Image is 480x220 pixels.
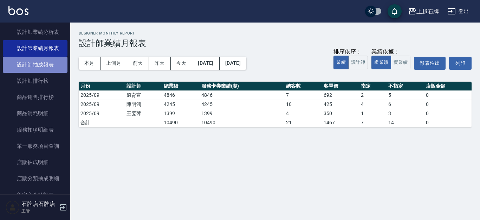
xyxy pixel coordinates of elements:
[3,40,67,56] a: 設計師業績月報表
[200,109,285,118] td: 1399
[416,7,439,16] div: 上越石牌
[3,187,67,203] a: 顧客入金餘額表
[79,31,472,36] h2: Designer Monthly Report
[149,57,171,70] button: 昨天
[162,100,200,109] td: 4245
[333,48,368,56] div: 排序依序：
[424,90,472,100] td: 0
[371,56,391,69] button: 虛業績
[79,82,125,91] th: 月份
[3,105,67,121] a: 商品消耗明細
[322,90,359,100] td: 692
[359,90,387,100] td: 2
[21,201,57,208] h5: 石牌店石牌店
[125,90,162,100] td: 溫育宣
[79,57,100,70] button: 本月
[3,57,67,73] a: 設計師抽成報表
[3,73,67,89] a: 設計師排行榜
[162,82,200,91] th: 總業績
[171,57,193,70] button: 今天
[322,100,359,109] td: 425
[359,118,387,127] td: 7
[322,109,359,118] td: 350
[127,57,149,70] button: 前天
[424,82,472,91] th: 店販金額
[162,90,200,100] td: 4846
[162,118,200,127] td: 10490
[405,4,442,19] button: 上越石牌
[3,24,67,40] a: 設計師業績分析表
[424,118,472,127] td: 0
[3,122,67,138] a: 服務扣項明細表
[371,48,410,56] div: 業績依據：
[359,82,387,91] th: 指定
[322,118,359,127] td: 1467
[79,82,472,127] table: a dense table
[79,109,125,118] td: 2025/09
[387,100,424,109] td: 6
[79,90,125,100] td: 2025/09
[348,56,368,69] button: 設計師
[391,56,410,69] button: 實業績
[100,57,127,70] button: 上個月
[449,57,472,70] button: 列印
[3,138,67,154] a: 單一服務項目查詢
[79,100,125,109] td: 2025/09
[284,90,322,100] td: 7
[3,170,67,187] a: 店販分類抽成明細
[388,4,402,18] button: save
[200,82,285,91] th: 服務卡券業績(虛)
[125,82,162,91] th: 設計師
[79,118,125,127] td: 合計
[125,109,162,118] td: 王雯萍
[220,57,246,70] button: [DATE]
[445,5,472,18] button: 登出
[192,57,219,70] button: [DATE]
[200,90,285,100] td: 4846
[359,100,387,109] td: 4
[284,82,322,91] th: 總客數
[387,90,424,100] td: 5
[414,57,446,70] button: 報表匯出
[21,208,57,214] p: 主管
[424,109,472,118] td: 0
[200,100,285,109] td: 4245
[79,38,472,48] h3: 設計師業績月報表
[200,118,285,127] td: 10490
[162,109,200,118] td: 1399
[284,118,322,127] td: 21
[3,154,67,170] a: 店販抽成明細
[333,56,349,69] button: 業績
[125,100,162,109] td: 陳明鴻
[387,118,424,127] td: 14
[284,109,322,118] td: 4
[284,100,322,109] td: 10
[359,109,387,118] td: 1
[387,82,424,91] th: 不指定
[8,6,28,15] img: Logo
[387,109,424,118] td: 3
[322,82,359,91] th: 客單價
[3,89,67,105] a: 商品銷售排行榜
[6,200,20,214] img: Person
[424,100,472,109] td: 0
